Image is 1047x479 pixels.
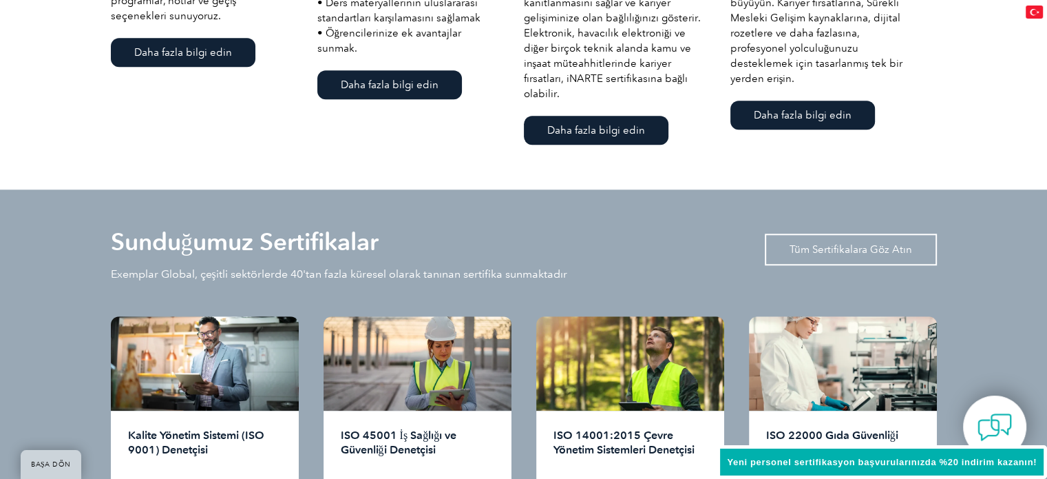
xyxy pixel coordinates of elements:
font: Daha fazla bilgi edin [134,46,232,59]
a: Tüm Sertifikalara Göz Atın [765,234,937,265]
font: BAŞA DÖN [31,460,71,469]
font: ISO 22000 Gıda Güvenliği Yönetim Sistemleri Denetçisi [766,429,907,456]
font: Exemplar Global, çeşitli sektörlerde 40'tan fazla küresel olarak tanınan sertifika sunmaktadır [111,267,567,281]
font: Tüm Sertifikalara Göz Atın [790,243,912,256]
font: ISO 45001 İş Sağlığı ve Güvenliği Denetçisi [341,429,457,456]
font: Daha fazla bilgi edin [547,124,645,136]
a: BAŞA DÖN [21,450,81,479]
a: Daha fazla bilgi edin [111,38,255,67]
font: Daha fazla bilgi edin [754,109,852,121]
a: Daha fazla bilgi edin [317,70,462,99]
img: en [1026,6,1043,19]
font: ISO 14001:2015 Çevre Yönetim Sistemleri Denetçisi [553,429,695,456]
font: Daha fazla bilgi edin [341,79,438,91]
a: Daha fazla bilgi edin [730,101,875,130]
font: Yeni personel sertifikasyon başvurularınızda %20 indirim kazanın! [727,457,1037,467]
font: • Öğrencilerinize ek avantajlar sunmak. [317,27,462,54]
font: Sunduğumuz Sertifikalar [111,227,379,256]
font: Kalite Yönetim Sistemi (ISO 9001) Denetçisi [128,429,264,456]
a: Daha fazla bilgi edin [524,116,668,145]
img: contact-chat.png [977,410,1012,445]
